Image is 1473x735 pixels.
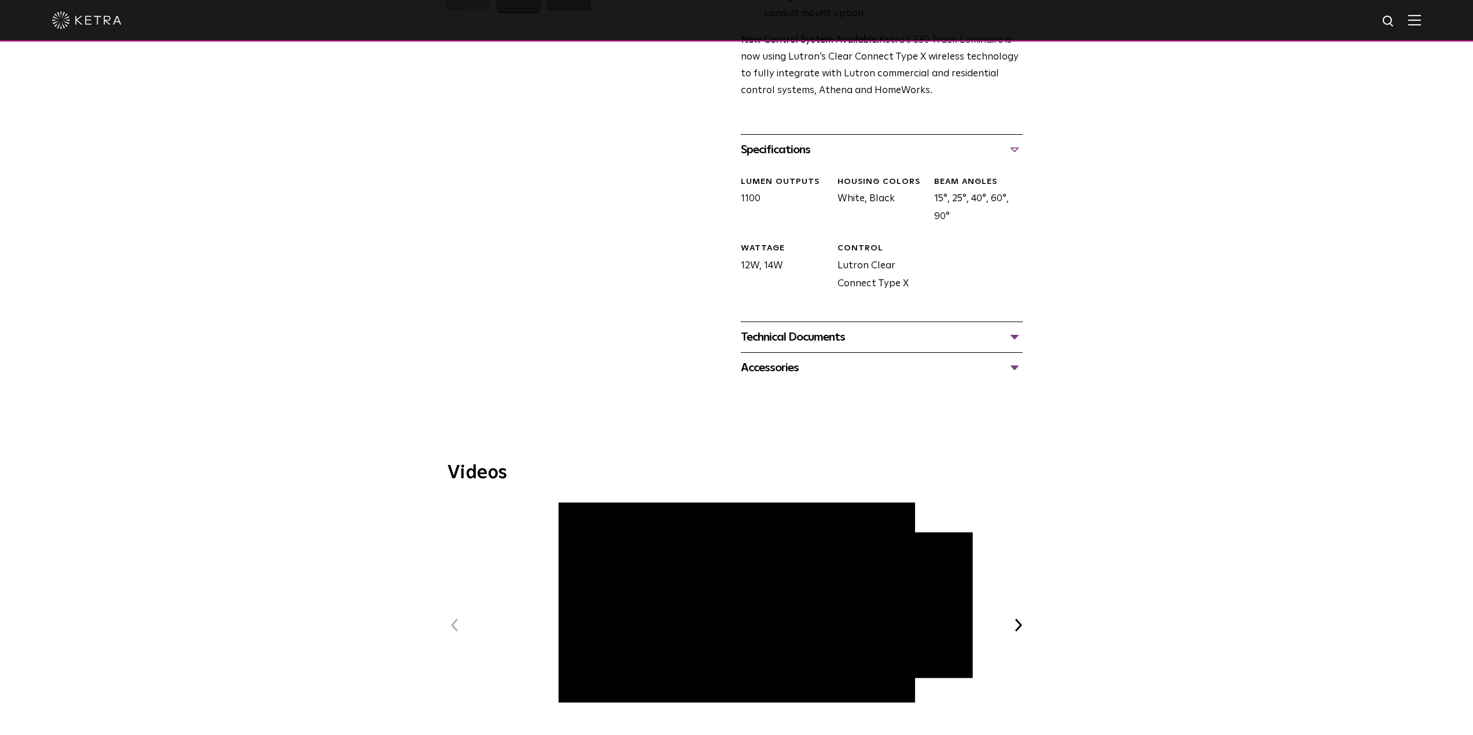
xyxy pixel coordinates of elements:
[732,243,829,293] div: 12W, 14W
[741,32,1023,99] p: Ketra’s S30 Track Luminaire is now using Lutron’s Clear Connect Type X wireless technology to ful...
[934,176,1022,188] div: BEAM ANGLES
[447,464,1026,482] h3: Videos
[447,618,462,633] button: Previous
[741,359,1023,377] div: Accessories
[829,243,925,293] div: Lutron Clear Connect Type X
[52,12,122,29] img: ketra-logo-2019-white
[837,176,925,188] div: HOUSING COLORS
[1408,14,1421,25] img: Hamburger%20Nav.svg
[741,328,1023,346] div: Technical Documents
[741,243,829,254] div: WATTAGE
[837,243,925,254] div: CONTROL
[1011,618,1026,633] button: Next
[925,176,1022,226] div: 15°, 25°, 40°, 60°, 90°
[829,176,925,226] div: White, Black
[1382,14,1396,29] img: search icon
[741,176,829,188] div: LUMEN OUTPUTS
[732,176,829,226] div: 1100
[741,141,1023,159] div: Specifications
